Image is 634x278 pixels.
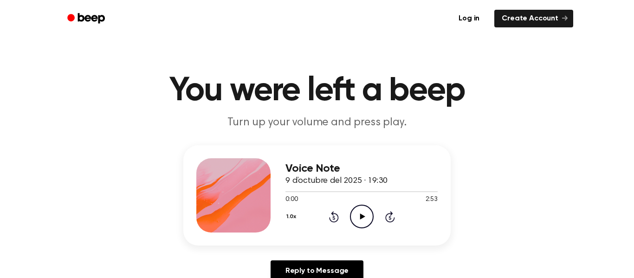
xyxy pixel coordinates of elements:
span: 9 d’octubre del 2025 · 19:30 [285,177,388,185]
a: Log in [449,8,489,29]
p: Turn up your volume and press play. [139,115,495,130]
h1: You were left a beep [79,74,555,108]
a: Create Account [494,10,573,27]
button: 1.0x [285,209,299,225]
a: Beep [61,10,113,28]
span: 2:53 [426,195,438,205]
h3: Voice Note [285,162,438,175]
span: 0:00 [285,195,298,205]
